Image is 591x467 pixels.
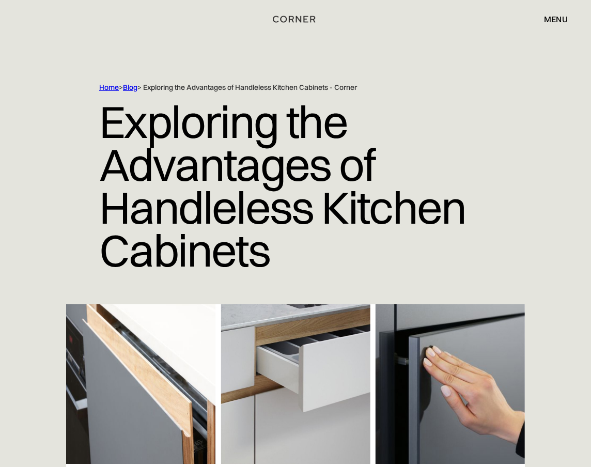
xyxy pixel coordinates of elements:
a: Blog [123,83,137,92]
a: Home [99,83,119,92]
div: menu [534,10,568,28]
h1: Exploring the Advantages of Handleless Kitchen Cabinets [99,92,492,280]
div: > > Exploring the Advantages of Handleless Kitchen Cabinets - Corner [99,83,492,92]
div: menu [544,15,568,23]
a: home [260,12,331,26]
